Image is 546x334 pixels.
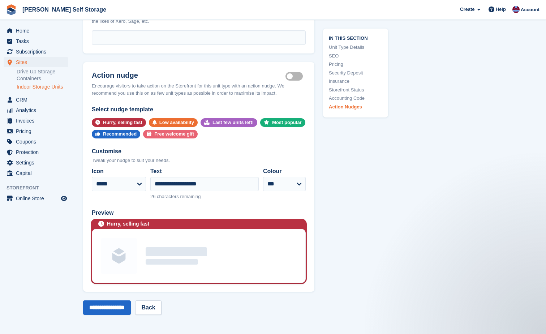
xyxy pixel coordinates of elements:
div: Most popular [272,118,302,127]
span: Analytics [16,105,59,115]
a: Drive Up Storage Containers [17,68,68,82]
button: Low availability [149,118,198,127]
div: Tweak your nudge to suit your needs. [92,157,306,164]
a: menu [4,193,68,204]
div: Customise [92,147,306,156]
div: Preview [92,209,306,217]
span: Help [496,6,506,13]
a: menu [4,137,68,147]
span: characters remaining [157,194,201,199]
a: menu [4,168,68,178]
h2: Action nudge [92,71,285,80]
div: Encourage visitors to take action on the Storefront for this unit type with an action nudge. We r... [92,82,306,97]
button: Recommended [92,130,140,138]
span: CRM [16,95,59,105]
a: menu [4,36,68,46]
div: Hurry, selling fast [103,118,142,127]
span: Invoices [16,116,59,126]
div: Low availability [159,118,194,127]
a: Action Nudges [329,103,382,110]
span: 26 [150,194,155,199]
a: Accounting Code [329,95,382,102]
a: menu [4,126,68,136]
span: Tasks [16,36,59,46]
span: Home [16,26,59,36]
span: Protection [16,147,59,157]
a: menu [4,105,68,115]
label: Colour [263,167,306,176]
label: Is active [285,76,306,77]
button: Most popular [260,118,305,127]
a: menu [4,95,68,105]
span: Coupons [16,137,59,147]
span: Capital [16,168,59,178]
a: menu [4,158,68,168]
div: Select nudge template [92,105,306,114]
button: Hurry, selling fast [92,118,146,127]
a: menu [4,147,68,157]
img: stora-icon-8386f47178a22dfd0bd8f6a31ec36ba5ce8667c1dd55bd0f319d3a0aa187defe.svg [6,4,17,15]
span: Create [460,6,474,13]
span: Settings [16,158,59,168]
div: Hurry, selling fast [107,220,149,228]
span: Subscriptions [16,47,59,57]
div: Last few units left! [212,118,254,127]
button: Last few units left! [201,118,257,127]
div: Recommended [103,130,137,138]
span: Sites [16,57,59,67]
label: Icon [92,167,146,176]
a: Pricing [329,61,382,68]
a: menu [4,26,68,36]
a: Back [135,300,161,315]
span: Account [521,6,539,13]
a: Preview store [60,194,68,203]
button: Free welcome gift [143,130,198,138]
a: Unit Type Details [329,44,382,51]
a: Security Deposit [329,69,382,76]
a: menu [4,47,68,57]
span: Online Store [16,193,59,204]
img: Unit group image placeholder [101,238,137,274]
a: Insurance [329,78,382,85]
a: SEO [329,52,382,59]
a: Indoor Storage Units [17,83,68,90]
div: Free welcome gift [154,130,194,138]
label: Text [150,167,259,176]
a: menu [4,57,68,67]
a: [PERSON_NAME] Self Storage [20,4,109,16]
span: In this section [329,34,382,41]
a: menu [4,116,68,126]
span: Storefront [7,184,72,192]
span: Pricing [16,126,59,136]
a: Storefront Status [329,86,382,93]
img: Tracy Bailey [512,6,520,13]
